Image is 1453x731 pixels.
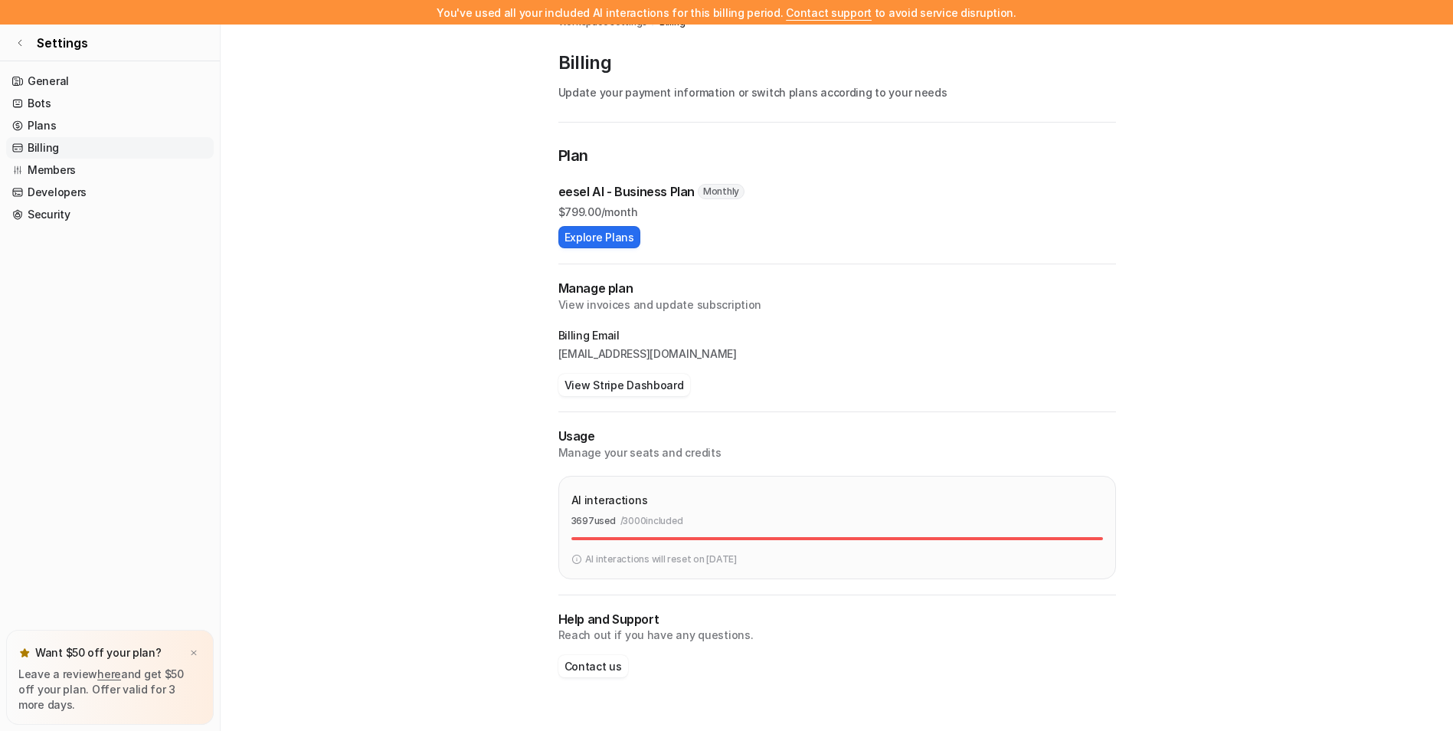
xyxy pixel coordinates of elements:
[558,84,1116,100] p: Update your payment information or switch plans according to your needs
[6,182,214,203] a: Developers
[6,204,214,225] a: Security
[558,346,1116,362] p: [EMAIL_ADDRESS][DOMAIN_NAME]
[558,445,1116,461] p: Manage your seats and credits
[35,645,162,661] p: Want $50 off your plan?
[6,93,214,114] a: Bots
[37,34,88,52] span: Settings
[189,648,198,658] img: x
[585,552,737,566] p: AI interactions will reset on [DATE]
[558,297,1116,313] p: View invoices and update subscription
[558,328,1116,343] p: Billing Email
[558,182,695,201] p: eesel AI - Business Plan
[6,137,214,159] a: Billing
[6,70,214,92] a: General
[18,647,31,659] img: star
[558,374,690,396] button: View Stripe Dashboard
[558,226,640,248] button: Explore Plans
[558,280,1116,297] h2: Manage plan
[571,492,648,508] p: AI interactions
[571,514,616,528] p: 3697 used
[6,159,214,181] a: Members
[558,428,1116,445] p: Usage
[558,628,1116,643] p: Reach out if you have any questions.
[558,204,1116,220] p: $ 799.00/month
[558,655,628,677] button: Contact us
[620,514,683,528] p: / 3000 included
[97,667,121,680] a: here
[558,611,1116,628] p: Help and Support
[18,667,201,713] p: Leave a review and get $50 off your plan. Offer valid for 3 more days.
[6,115,214,136] a: Plans
[698,184,744,199] span: Monthly
[558,144,1116,170] p: Plan
[558,51,1116,75] p: Billing
[786,6,872,19] span: Contact support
